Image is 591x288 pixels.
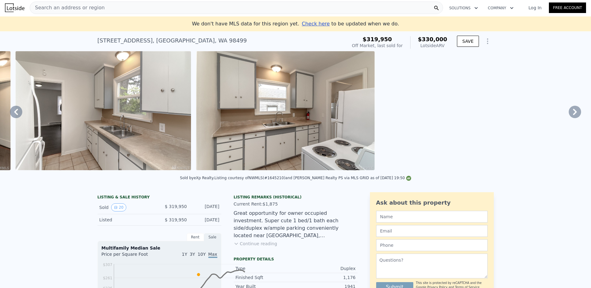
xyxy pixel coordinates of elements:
span: $1,875 [263,202,278,206]
input: Name [376,211,488,223]
div: [DATE] [192,217,219,223]
div: Rent [187,233,204,241]
img: Sale: 148686383 Parcel: 121300652 [15,51,191,170]
div: Sold by eXp Realty . [180,176,214,180]
div: Lotside ARV [418,42,447,49]
img: Lotside [5,3,24,12]
span: Check here [302,21,330,27]
span: Search an address or region [30,4,105,11]
span: Max [208,252,217,258]
div: Multifamily Median Sale [102,245,217,251]
a: Log In [521,5,549,11]
div: Duplex [296,265,356,272]
button: View historical data [111,203,126,211]
div: Type [236,265,296,272]
div: Great opportunity for owner occupied investment. Super cute 1 bed/1 bath each side/duplex w/ample... [234,210,358,239]
div: Price per Square Foot [102,251,159,261]
button: Continue reading [234,241,277,247]
div: LISTING & SALE HISTORY [98,195,221,201]
div: Property details [234,257,358,262]
div: [DATE] [192,203,219,211]
span: $330,000 [418,36,447,42]
button: Solutions [444,2,483,14]
span: 1Y [182,252,187,257]
button: Company [483,2,519,14]
a: Free Account [549,2,586,13]
img: NWMLS Logo [406,176,411,181]
span: $ 319,950 [165,204,187,209]
div: 1,176 [296,274,356,281]
div: Ask about this property [376,198,488,207]
input: Email [376,225,488,237]
div: Listing Remarks (Historical) [234,195,358,200]
span: Current Rent: [234,202,263,206]
input: Phone [376,239,488,251]
div: We don't have MLS data for this region yet. [192,20,399,28]
div: Sold [99,203,154,211]
div: Off Market, last sold for [352,42,403,49]
img: Sale: 148686383 Parcel: 121300652 [196,51,375,170]
button: Show Options [481,35,494,47]
div: Finished Sqft [236,274,296,281]
div: Sale [204,233,221,241]
div: [STREET_ADDRESS] , [GEOGRAPHIC_DATA] , WA 98499 [98,36,247,45]
span: 3Y [190,252,195,257]
div: Listing courtesy of NWMLS (#1645210) and [PERSON_NAME] Realty PS via MLS GRID as of [DATE] 19:50 [215,176,411,180]
div: to be updated when we do. [302,20,399,28]
span: $ 319,950 [165,217,187,222]
button: SAVE [457,36,479,47]
span: $319,950 [363,36,392,42]
tspan: $307 [103,263,112,267]
div: Listed [99,217,154,223]
tspan: $261 [103,276,112,280]
span: 10Y [198,252,206,257]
